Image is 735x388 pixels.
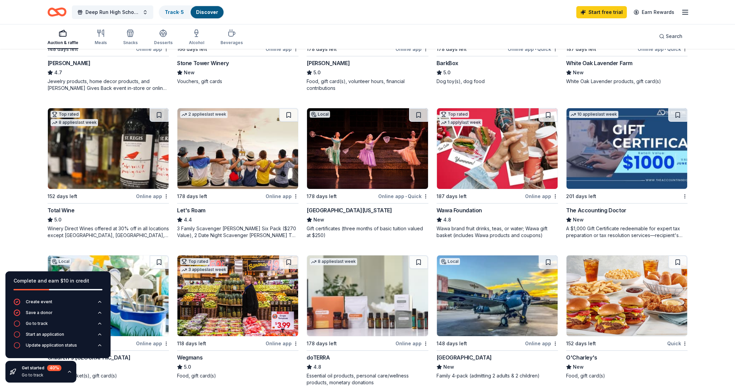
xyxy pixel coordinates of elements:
div: Desserts [154,40,173,45]
a: Image for Children's Museum of RichmondLocal194 days leftOnline appChildren's [GEOGRAPHIC_DATA]Ne... [47,255,169,379]
div: [PERSON_NAME] [307,59,350,67]
div: White Oak Lavender products, gift card(s) [566,78,688,85]
button: Desserts [154,26,173,49]
button: Beverages [220,26,243,49]
div: Start an application [26,332,64,337]
span: 4.7 [54,69,62,77]
a: Image for Wawa FoundationTop rated1 applylast week187 days leftOnline appWawa Foundation4.8Wawa b... [437,108,558,239]
span: 5.0 [184,363,191,371]
a: Earn Rewards [630,6,678,18]
span: 5.0 [443,69,450,77]
div: Food, gift card(s) [566,372,688,379]
button: Auction & raffle [47,26,78,49]
div: 8 applies last week [310,258,357,265]
button: Go to track [14,320,102,331]
div: Dog toy(s), dog food [437,78,558,85]
button: Meals [95,26,107,49]
button: Deep Run High School Athletics Booster Bash [72,5,153,19]
div: Top rated [440,111,469,118]
div: Quick [667,339,688,348]
span: Deep Run High School Athletics Booster Bash [85,8,140,16]
span: New [184,69,195,77]
div: 40 % [47,365,61,371]
img: Image for The Accounting Doctor [566,108,687,189]
span: • [665,46,666,52]
a: Image for doTERRA8 applieslast week178 days leftOnline appdoTERRA4.8Essential oil products, perso... [307,255,428,386]
div: Get started [22,365,61,371]
div: Online app Quick [637,45,688,53]
div: Beverages [220,40,243,45]
div: Gift certificates (three months of basic tuition valued at $250) [307,225,428,239]
div: Wawa brand fruit drinks, teas, or water; Wawa gift basket (includes Wawa products and coupons) [437,225,558,239]
a: Track· 5 [165,9,184,15]
img: Image for O'Charley's [566,255,687,336]
div: 178 days left [177,192,207,200]
img: Image for Let's Roam [177,108,298,189]
div: Food, gift card(s), volunteer hours, financial contributions [307,78,428,92]
div: Top rated [51,111,80,118]
button: Start an application [14,331,102,342]
div: Go to track [22,372,61,378]
div: Meals [95,40,107,45]
div: 187 days left [566,45,596,53]
span: • [405,194,407,199]
div: Snacks [123,40,138,45]
span: 4.8 [313,363,321,371]
button: Snacks [123,26,138,49]
div: Vouchers, gift cards [177,78,298,85]
div: 2 applies last week [180,111,228,118]
a: Image for WegmansTop rated3 applieslast week118 days leftOnline appWegmans5.0Food, gift card(s) [177,255,298,379]
div: 178 days left [307,45,337,53]
div: Top rated [180,258,210,265]
div: Local [440,258,460,265]
button: Create event [14,298,102,309]
div: Jewelry products, home decor products, and [PERSON_NAME] Gives Back event in-store or online (or ... [47,78,169,92]
div: Winery Direct Wines offered at 30% off in all locations except [GEOGRAPHIC_DATA], [GEOGRAPHIC_DAT... [47,225,169,239]
div: Online app [525,339,558,348]
div: Online app [136,339,169,348]
div: Alcohol [189,40,204,45]
div: White Oak Lavender Farm [566,59,633,67]
div: Online app [266,45,298,53]
div: 118 days left [177,339,206,348]
div: Online app [395,339,428,348]
div: 3 Family Scavenger [PERSON_NAME] Six Pack ($270 Value), 2 Date Night Scavenger [PERSON_NAME] Two ... [177,225,298,239]
div: 148 days left [437,339,467,348]
div: 178 days left [437,45,467,53]
a: Discover [196,9,218,15]
div: [GEOGRAPHIC_DATA] [437,353,492,362]
div: 3 applies last week [180,266,228,273]
a: Image for Greater Washington Dance CenterLocal178 days leftOnline app•Quick[GEOGRAPHIC_DATA][US_S... [307,108,428,239]
div: [GEOGRAPHIC_DATA][US_STATE] [307,206,392,214]
div: Online app [136,45,169,53]
a: Image for O'Charley's152 days leftQuickO'Charley'sNewFood, gift card(s) [566,255,688,379]
button: Update application status [14,342,102,353]
button: Track· 5Discover [159,5,224,19]
div: Create event [26,299,52,305]
button: Alcohol [189,26,204,49]
div: Local [51,258,71,265]
span: 4.4 [184,216,192,224]
div: Local [310,111,330,118]
button: Save a donor [14,309,102,320]
div: Complete and earn $10 in credit [14,277,102,285]
button: Search [654,30,688,43]
div: 152 days left [47,192,77,200]
span: Search [666,32,682,40]
div: Online app [525,192,558,200]
a: Image for Military Aviation MuseumLocal148 days leftOnline app[GEOGRAPHIC_DATA]NewFamily 4-pack (... [437,255,558,379]
div: Food, gift card(s) [177,372,298,379]
img: Image for Total Wine [48,108,169,189]
div: Online app [266,192,298,200]
div: Wegmans [177,353,202,362]
div: 178 days left [307,339,337,348]
div: BarkBox [437,59,458,67]
div: [PERSON_NAME] [47,59,91,67]
div: 178 days left [307,192,337,200]
div: Family 4-pack (admitting 2 adults & 2 children) [437,372,558,379]
div: 166 days left [177,45,207,53]
img: Image for Wegmans [177,255,298,336]
div: Go to track [26,321,48,326]
span: 5.0 [54,216,61,224]
span: New [443,363,454,371]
